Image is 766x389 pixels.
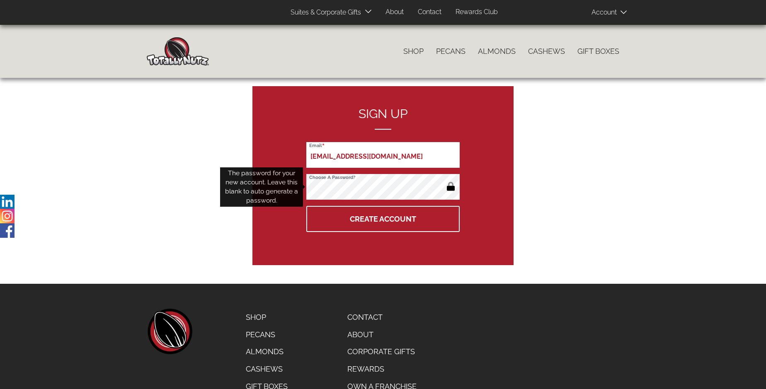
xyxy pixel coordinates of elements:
a: Suites & Corporate Gifts [284,5,364,21]
a: Cashews [522,43,571,60]
img: Home [147,37,209,65]
a: Pecans [430,43,472,60]
a: Pecans [240,326,294,343]
a: home [147,309,192,354]
a: Contact [341,309,423,326]
a: Gift Boxes [571,43,625,60]
a: Contact [412,4,448,20]
a: Corporate Gifts [341,343,423,360]
a: About [379,4,410,20]
a: Almonds [472,43,522,60]
a: Cashews [240,360,294,378]
a: About [341,326,423,343]
a: Shop [240,309,294,326]
a: Rewards Club [449,4,504,20]
div: The password for your new account. Leave this blank to auto generate a password. [220,167,303,207]
a: Rewards [341,360,423,378]
input: Email [306,142,460,168]
a: Almonds [240,343,294,360]
h2: Sign up [306,107,460,130]
button: Create Account [306,206,460,232]
a: Shop [397,43,430,60]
